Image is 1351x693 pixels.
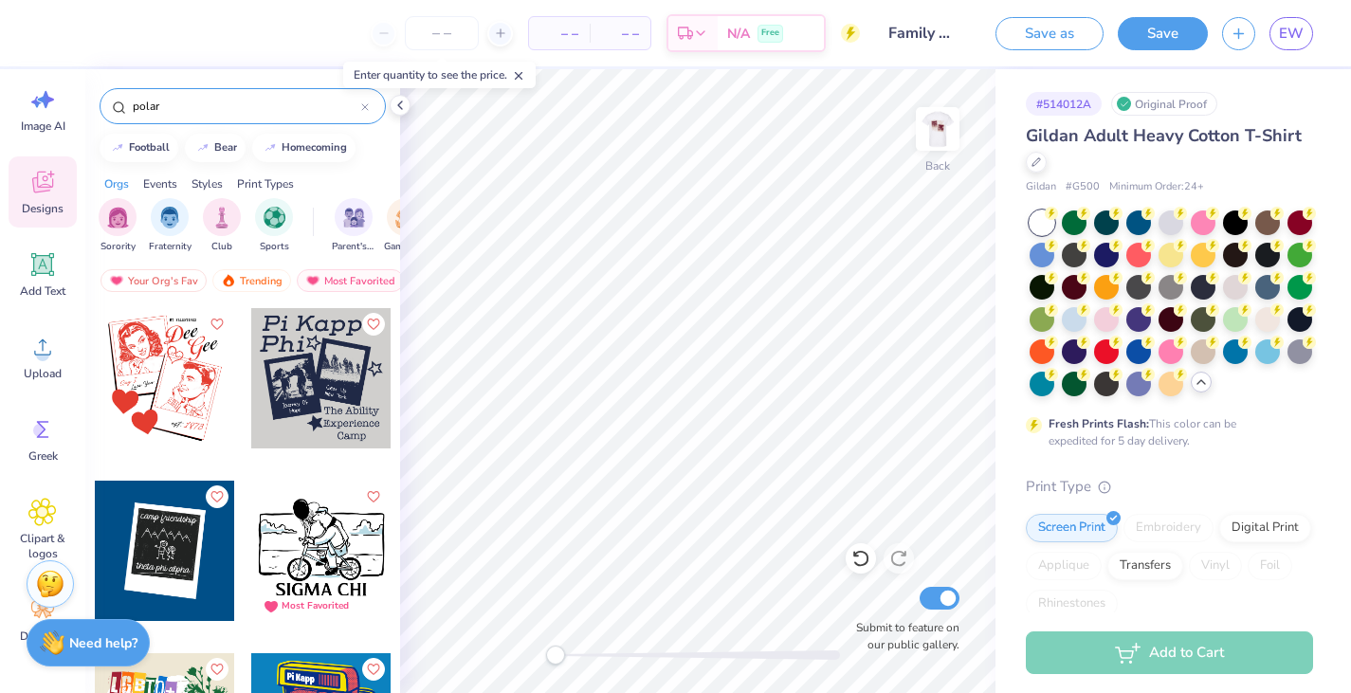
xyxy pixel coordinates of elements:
button: football [100,134,178,162]
img: trend_line.gif [263,142,278,154]
span: – – [540,24,578,44]
span: Fraternity [149,240,192,254]
button: Like [362,485,385,508]
input: Untitled Design [874,14,967,52]
span: Sorority [100,240,136,254]
input: – – [405,16,479,50]
img: Sports Image [264,207,285,228]
div: Most Favorited [297,269,404,292]
strong: Need help? [69,634,137,652]
img: trending.gif [221,274,236,287]
img: Club Image [211,207,232,228]
span: Clipart & logos [11,531,74,561]
button: filter button [149,198,192,254]
div: filter for Sports [255,198,293,254]
span: Image AI [21,119,65,134]
button: Like [362,658,385,681]
div: filter for Sorority [99,198,137,254]
img: Fraternity Image [159,207,180,228]
div: Trending [212,269,291,292]
button: filter button [99,198,137,254]
button: Like [206,313,228,336]
div: Screen Print [1026,514,1118,542]
button: filter button [203,198,241,254]
span: Gildan [1026,179,1056,195]
img: trend_line.gif [110,142,125,154]
div: Rhinestones [1026,590,1118,618]
div: Foil [1248,552,1292,580]
div: homecoming [282,142,347,153]
label: Submit to feature on our public gallery. [846,619,959,653]
button: filter button [332,198,375,254]
div: Enter quantity to see the price. [343,62,536,88]
span: Upload [24,366,62,381]
div: # 514012A [1026,92,1102,116]
img: most_fav.gif [305,274,320,287]
span: EW [1279,23,1304,45]
span: N/A [727,24,750,44]
span: Decorate [20,629,65,644]
input: Try "Alpha" [131,97,361,116]
div: Back [925,157,950,174]
div: This color can be expedited for 5 day delivery. [1049,415,1282,449]
img: Back [919,110,957,148]
span: Game Day [384,240,428,254]
span: Minimum Order: 24 + [1109,179,1204,195]
button: filter button [384,198,428,254]
span: Club [211,240,232,254]
button: Like [206,485,228,508]
div: Most Favorited [282,599,349,613]
strong: Fresh Prints Flash: [1049,416,1149,431]
div: football [129,142,170,153]
span: Designs [22,201,64,216]
span: Sports [260,240,289,254]
button: Save as [995,17,1104,50]
div: Accessibility label [546,646,565,665]
div: filter for Club [203,198,241,254]
button: homecoming [252,134,356,162]
span: Gildan Adult Heavy Cotton T-Shirt [1026,124,1302,147]
div: Print Type [1026,476,1313,498]
div: Transfers [1107,552,1183,580]
button: filter button [255,198,293,254]
span: Free [761,27,779,40]
span: Greek [28,448,58,464]
div: bear [214,142,237,153]
button: Like [206,658,228,681]
a: EW [1269,17,1313,50]
div: Embroidery [1123,514,1214,542]
div: Orgs [104,175,129,192]
button: Like [362,313,385,336]
span: # G500 [1066,179,1100,195]
span: – – [601,24,639,44]
div: Styles [192,175,223,192]
img: trend_line.gif [195,142,210,154]
div: Vinyl [1189,552,1242,580]
div: filter for Game Day [384,198,428,254]
img: most_fav.gif [109,274,124,287]
span: Parent's Weekend [332,240,375,254]
div: Digital Print [1219,514,1311,542]
div: filter for Fraternity [149,198,192,254]
div: Original Proof [1111,92,1217,116]
img: Parent's Weekend Image [343,207,365,228]
div: Print Types [237,175,294,192]
div: Your Org's Fav [100,269,207,292]
img: Sorority Image [107,207,129,228]
div: Events [143,175,177,192]
button: bear [185,134,246,162]
button: Save [1118,17,1208,50]
span: Add Text [20,283,65,299]
div: filter for Parent's Weekend [332,198,375,254]
div: Applique [1026,552,1102,580]
img: Game Day Image [395,207,417,228]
